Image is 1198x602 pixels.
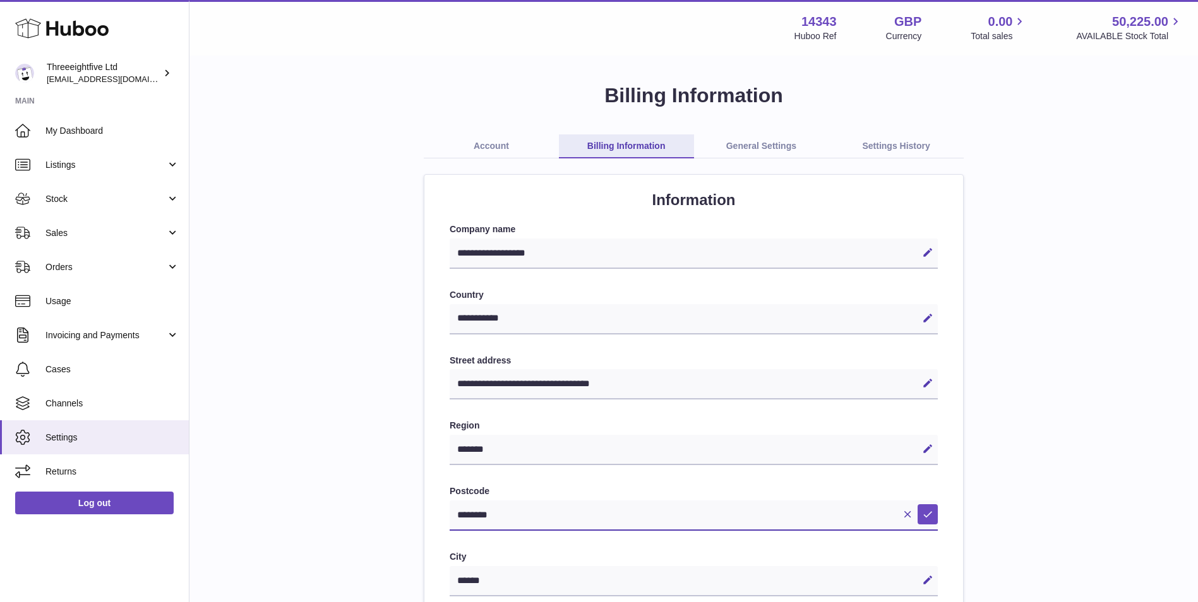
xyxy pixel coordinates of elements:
[45,466,179,478] span: Returns
[450,289,938,301] label: Country
[45,295,179,307] span: Usage
[45,193,166,205] span: Stock
[559,134,694,158] a: Billing Information
[794,30,837,42] div: Huboo Ref
[829,134,964,158] a: Settings History
[971,13,1027,42] a: 0.00 Total sales
[1076,30,1183,42] span: AVAILABLE Stock Total
[894,13,921,30] strong: GBP
[1076,13,1183,42] a: 50,225.00 AVAILABLE Stock Total
[15,492,174,514] a: Log out
[45,159,166,171] span: Listings
[45,398,179,410] span: Channels
[886,30,922,42] div: Currency
[450,355,938,367] label: Street address
[450,485,938,497] label: Postcode
[45,227,166,239] span: Sales
[45,363,179,375] span: Cases
[694,134,829,158] a: General Settings
[971,30,1027,42] span: Total sales
[450,551,938,563] label: City
[450,420,938,432] label: Region
[15,64,34,83] img: internalAdmin-14343@internal.huboo.com
[45,125,179,137] span: My Dashboard
[450,223,938,235] label: Company name
[47,74,186,84] span: [EMAIL_ADDRESS][DOMAIN_NAME]
[450,190,938,210] h2: Information
[988,13,1013,30] span: 0.00
[210,82,1178,109] h1: Billing Information
[47,61,160,85] div: Threeeightfive Ltd
[45,261,166,273] span: Orders
[801,13,837,30] strong: 14343
[45,329,166,341] span: Invoicing and Payments
[1112,13,1168,30] span: 50,225.00
[45,432,179,444] span: Settings
[424,134,559,158] a: Account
